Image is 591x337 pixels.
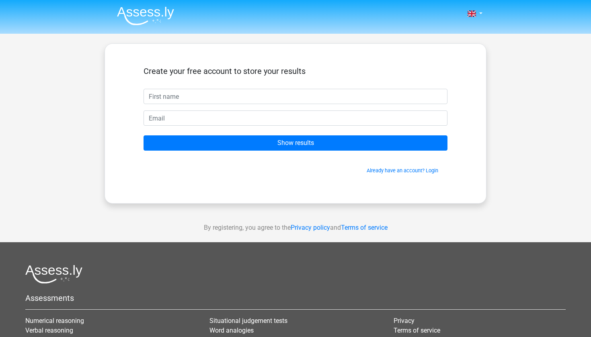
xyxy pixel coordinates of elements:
[209,327,254,334] a: Word analogies
[291,224,330,231] a: Privacy policy
[25,327,73,334] a: Verbal reasoning
[144,135,447,151] input: Show results
[144,89,447,104] input: First name
[394,317,415,325] a: Privacy
[25,293,566,303] h5: Assessments
[209,317,287,325] a: Situational judgement tests
[117,6,174,25] img: Assessly
[394,327,440,334] a: Terms of service
[25,265,82,284] img: Assessly logo
[367,167,438,174] a: Already have an account? Login
[25,317,84,325] a: Numerical reasoning
[144,66,447,76] h5: Create your free account to store your results
[144,110,447,126] input: Email
[341,224,388,231] a: Terms of service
